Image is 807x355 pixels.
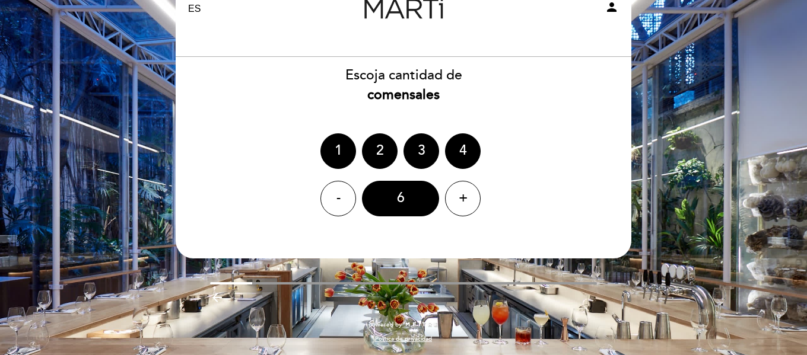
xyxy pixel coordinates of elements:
[367,87,440,103] b: comensales
[405,322,439,328] img: MEITRE
[445,181,481,216] div: +
[362,133,398,169] div: 2
[375,335,432,343] a: Política de privacidad
[445,133,481,169] div: 4
[368,321,439,329] a: powered by
[368,321,402,329] span: powered by
[403,133,439,169] div: 3
[362,181,439,216] div: 6
[320,133,356,169] div: 1
[320,181,356,216] div: -
[175,66,632,105] div: Escoja cantidad de
[210,290,224,305] i: arrow_backward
